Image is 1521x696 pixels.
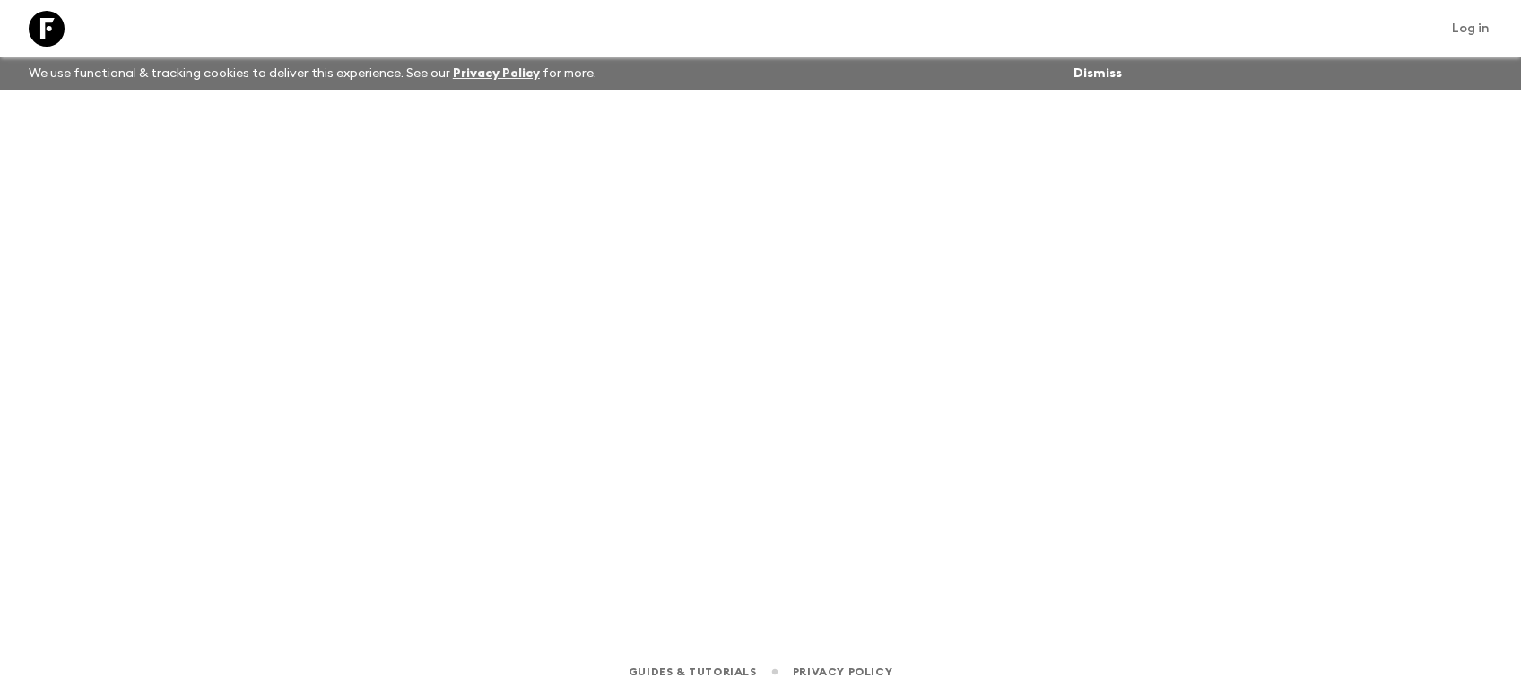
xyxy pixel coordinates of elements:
p: We use functional & tracking cookies to deliver this experience. See our for more. [22,57,604,90]
a: Privacy Policy [793,662,892,682]
a: Guides & Tutorials [629,662,757,682]
a: Log in [1442,16,1499,41]
button: Dismiss [1069,61,1126,86]
a: Privacy Policy [453,67,540,80]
